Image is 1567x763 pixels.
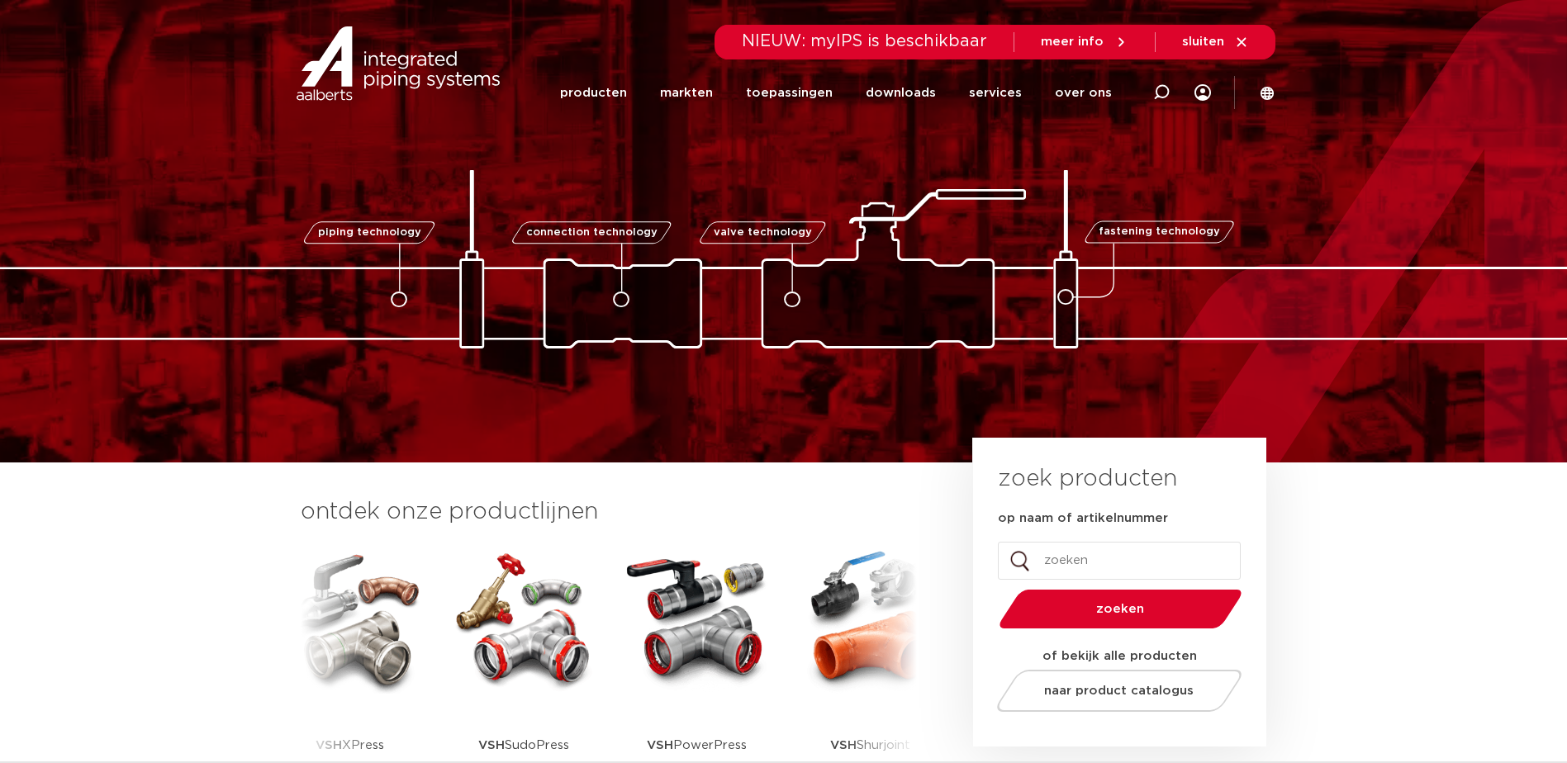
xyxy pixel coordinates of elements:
strong: VSH [478,739,505,751]
a: services [969,61,1022,125]
a: downloads [866,61,936,125]
button: zoeken [992,588,1248,630]
a: over ons [1055,61,1112,125]
span: zoeken [1042,603,1199,615]
a: toepassingen [746,61,833,125]
a: markten [660,61,713,125]
strong: VSH [316,739,342,751]
span: meer info [1041,36,1104,48]
span: fastening technology [1099,227,1220,238]
span: piping technology [318,227,421,238]
a: producten [560,61,627,125]
input: zoeken [998,542,1241,580]
a: naar product catalogus [992,670,1246,712]
label: op naam of artikelnummer [998,510,1168,527]
span: sluiten [1182,36,1224,48]
strong: of bekijk alle producten [1042,650,1197,662]
nav: Menu [560,61,1112,125]
a: sluiten [1182,35,1249,50]
a: meer info [1041,35,1128,50]
span: NIEUW: myIPS is beschikbaar [742,33,987,50]
strong: VSH [647,739,673,751]
strong: VSH [830,739,857,751]
h3: ontdek onze productlijnen [301,495,917,528]
span: valve technology [714,227,812,238]
h3: zoek producten [998,462,1177,495]
span: connection technology [525,227,657,238]
span: naar product catalogus [1044,685,1194,697]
